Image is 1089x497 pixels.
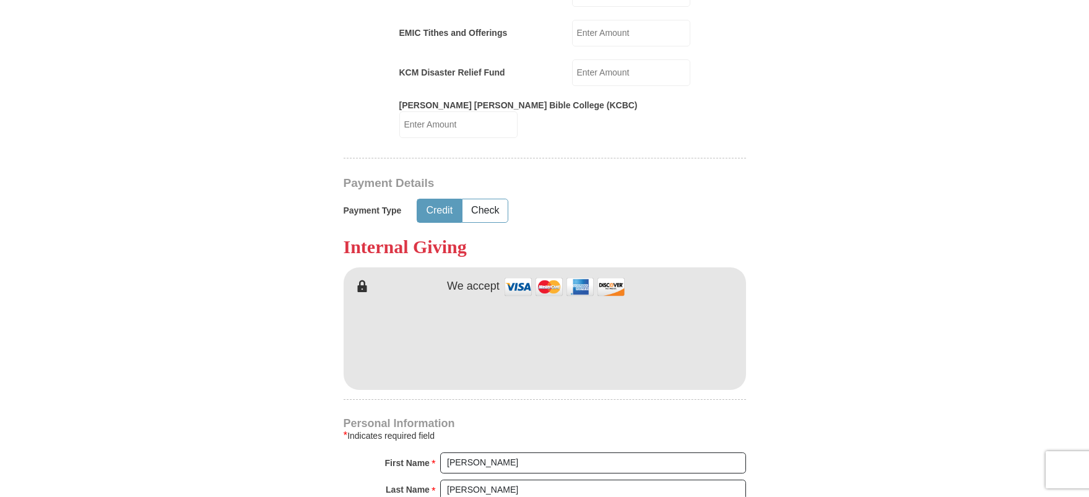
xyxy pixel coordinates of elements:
input: Enter Amount [572,20,690,46]
img: credit cards accepted [503,274,627,300]
label: [PERSON_NAME] [PERSON_NAME] Bible College (KCBC) [399,99,638,111]
button: Check [462,199,508,222]
div: Indicates required field [344,428,746,443]
strong: First Name [385,454,430,472]
label: KCM Disaster Relief Fund [399,66,505,79]
input: Enter Amount [572,59,690,86]
label: EMIC Tithes and Offerings [399,27,508,39]
h4: Personal Information [344,418,746,428]
input: Enter Amount [399,111,518,138]
h3: Payment Details [344,176,659,191]
button: Credit [417,199,461,222]
h5: Payment Type [344,205,402,216]
h3: Internal Giving [344,236,746,258]
h4: We accept [447,280,500,293]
